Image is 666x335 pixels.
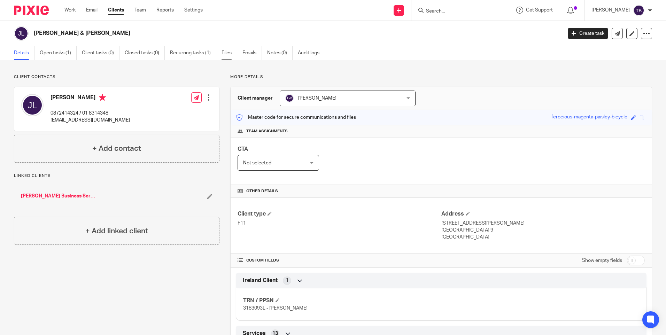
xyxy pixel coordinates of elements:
[298,96,336,101] span: [PERSON_NAME]
[14,6,49,15] img: Pixie
[526,8,553,13] span: Get Support
[230,74,652,80] p: More details
[99,94,106,101] i: Primary
[125,46,165,60] a: Closed tasks (0)
[425,8,488,15] input: Search
[633,5,644,16] img: svg%3E
[82,46,119,60] a: Client tasks (0)
[64,7,76,14] a: Work
[134,7,146,14] a: Team
[551,114,627,122] div: ferocious-magenta-paisley-bicycle
[246,128,288,134] span: Team assignments
[441,220,645,227] p: [STREET_ADDRESS][PERSON_NAME]
[582,257,622,264] label: Show empty fields
[170,46,216,60] a: Recurring tasks (1)
[238,258,441,263] h4: CUSTOM FIELDS
[591,7,630,14] p: [PERSON_NAME]
[156,7,174,14] a: Reports
[441,234,645,241] p: [GEOGRAPHIC_DATA]
[441,227,645,234] p: [GEOGRAPHIC_DATA] 9
[441,210,645,218] h4: Address
[238,95,273,102] h3: Client manager
[86,7,98,14] a: Email
[108,7,124,14] a: Clients
[246,188,278,194] span: Other details
[243,277,278,284] span: Ireland Client
[85,226,148,236] h4: + Add linked client
[242,46,262,60] a: Emails
[14,46,34,60] a: Details
[243,297,441,304] h4: TRN / PPSN
[51,117,130,124] p: [EMAIL_ADDRESS][DOMAIN_NAME]
[298,46,325,60] a: Audit logs
[21,94,44,116] img: svg%3E
[222,46,237,60] a: Files
[238,210,441,218] h4: Client type
[184,7,203,14] a: Settings
[21,193,98,200] a: [PERSON_NAME] Business Services Limited
[34,30,452,37] h2: [PERSON_NAME] & [PERSON_NAME]
[51,94,130,103] h4: [PERSON_NAME]
[243,161,271,165] span: Not selected
[40,46,77,60] a: Open tasks (1)
[14,74,219,80] p: Client contacts
[51,110,130,117] p: 0872414324 / 01 8314348
[243,306,308,311] span: 3183093L - [PERSON_NAME]
[236,114,356,121] p: Master code for secure communications and files
[568,28,608,39] a: Create task
[238,146,248,152] span: CTA
[14,26,29,41] img: svg%3E
[286,277,288,284] span: 1
[238,220,441,227] p: F11
[14,173,219,179] p: Linked clients
[267,46,293,60] a: Notes (0)
[285,94,294,102] img: svg%3E
[92,143,141,154] h4: + Add contact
